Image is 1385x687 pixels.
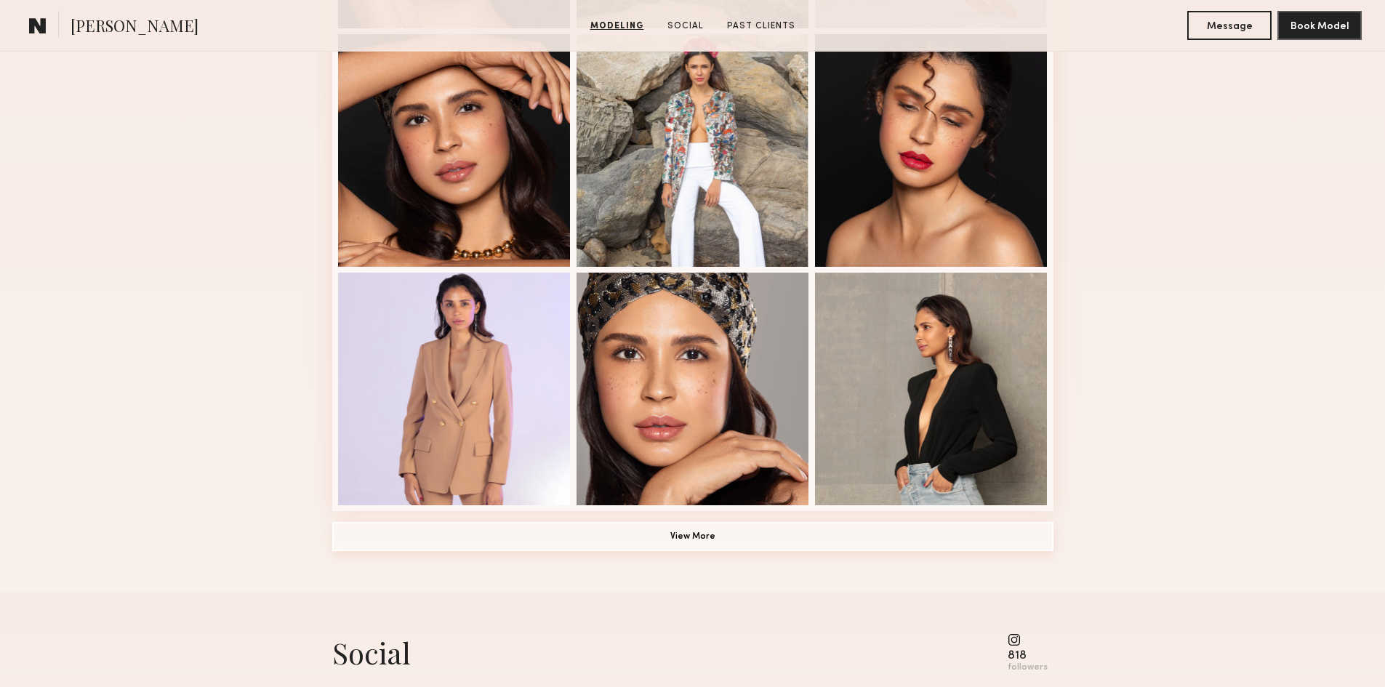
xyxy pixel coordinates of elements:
[71,15,198,40] span: [PERSON_NAME]
[1277,19,1362,31] a: Book Model
[1008,662,1048,673] div: followers
[585,20,650,33] a: Modeling
[1187,11,1272,40] button: Message
[332,633,411,672] div: Social
[1008,651,1048,662] div: 818
[721,20,801,33] a: Past Clients
[662,20,710,33] a: Social
[332,522,1053,551] button: View More
[1277,11,1362,40] button: Book Model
